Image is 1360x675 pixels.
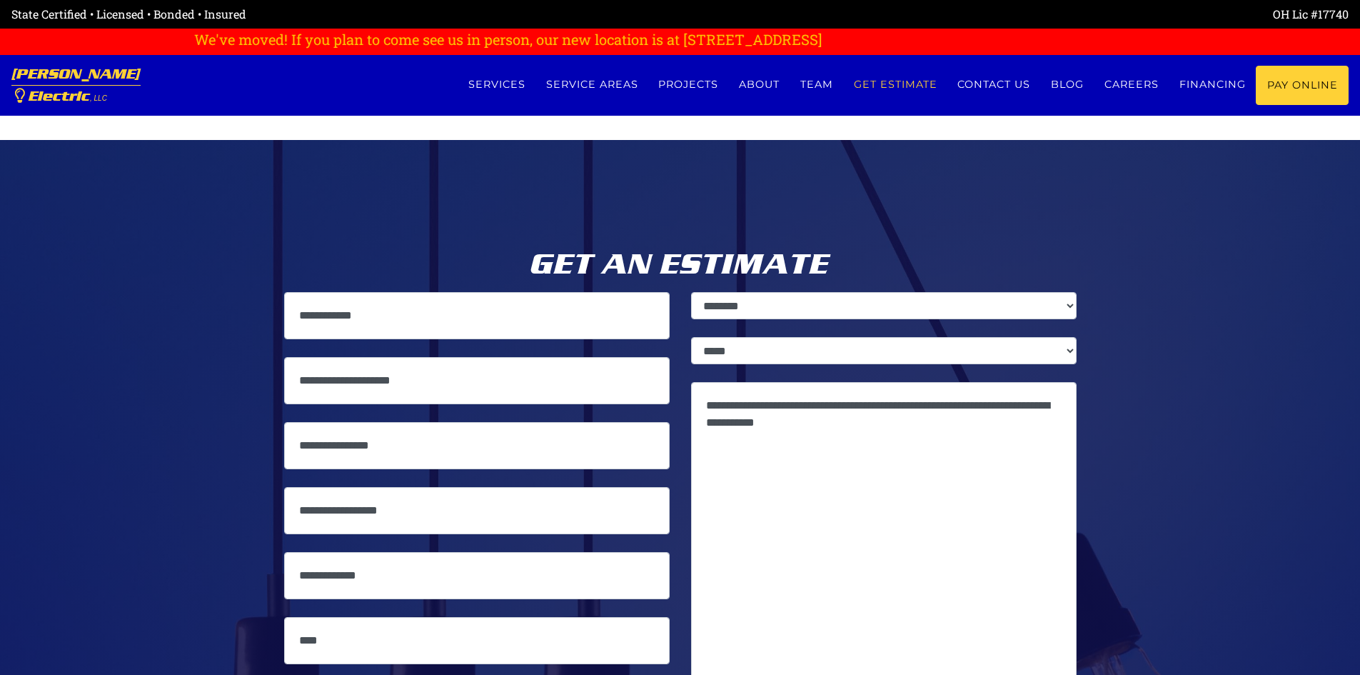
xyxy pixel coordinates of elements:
[11,6,680,23] div: State Certified • Licensed • Bonded • Insured
[648,66,729,104] a: Projects
[843,66,947,104] a: Get estimate
[1041,66,1094,104] a: Blog
[1256,66,1349,105] a: Pay Online
[680,6,1349,23] div: OH Lic #17740
[1094,66,1169,104] a: Careers
[729,66,790,104] a: About
[458,66,535,104] a: Services
[790,66,844,104] a: Team
[11,55,141,116] a: [PERSON_NAME] Electric, LLC
[535,66,648,104] a: Service Areas
[947,66,1041,104] a: Contact us
[1169,66,1256,104] a: Financing
[90,94,107,102] span: , LLC
[284,247,1077,281] h2: Get an Estimate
